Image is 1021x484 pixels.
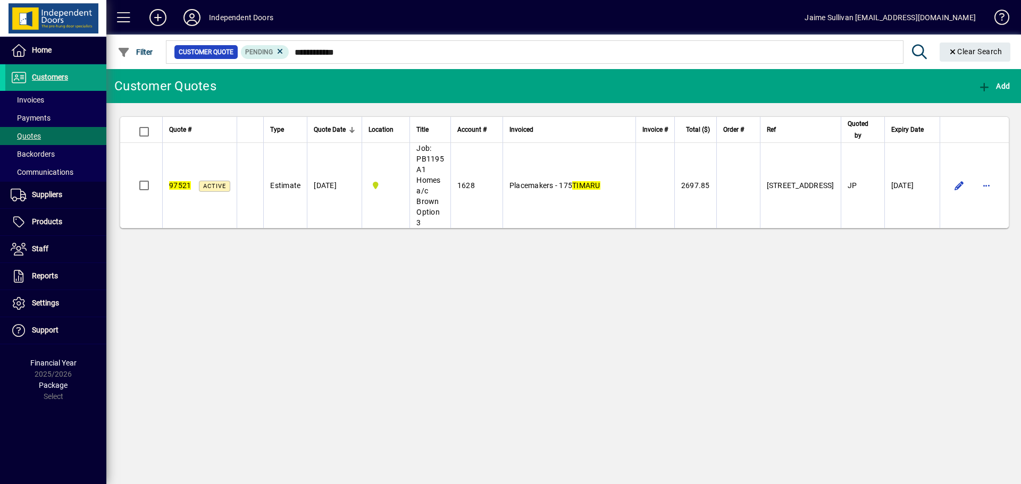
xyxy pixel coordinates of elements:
div: Expiry Date [891,124,933,135]
td: [DATE] [884,143,940,228]
span: Clear Search [948,47,1002,56]
a: Knowledge Base [986,2,1008,37]
button: Filter [115,43,156,62]
div: Account # [457,124,496,135]
div: Independent Doors [209,9,273,26]
td: [DATE] [307,143,362,228]
div: Invoiced [509,124,629,135]
span: Quoted by [848,118,868,141]
mat-chip: Pending Status: Pending [241,45,289,59]
span: Settings [32,299,59,307]
a: Communications [5,163,106,181]
a: Settings [5,290,106,317]
span: Placemakers - 175 [509,181,600,190]
a: Payments [5,109,106,127]
a: Support [5,317,106,344]
span: Quotes [11,132,41,140]
button: Profile [175,8,209,27]
span: Estimate [270,181,300,190]
span: Support [32,326,58,334]
span: Pending [245,48,273,56]
button: Add [975,77,1012,96]
span: [STREET_ADDRESS] [767,181,834,190]
span: Home [32,46,52,54]
a: Backorders [5,145,106,163]
span: Products [32,217,62,226]
span: Customers [32,73,68,81]
span: Filter [118,48,153,56]
div: Location [369,124,403,135]
span: Active [203,183,226,190]
em: TIMARU [572,181,600,190]
span: Staff [32,244,48,253]
a: Staff [5,236,106,262]
span: Invoiced [509,124,533,135]
span: Quote Date [314,124,346,135]
span: Reports [32,271,58,280]
span: Customer Quote [179,47,233,57]
a: Suppliers [5,182,106,208]
span: Communications [11,168,73,176]
span: Add [978,82,1010,90]
span: Quote # [169,124,191,135]
span: Financial Year [30,359,77,367]
button: Clear [940,43,1011,62]
span: Payments [11,114,51,122]
span: Invoice # [642,124,668,135]
span: Account # [457,124,487,135]
a: Home [5,37,106,64]
div: Ref [767,124,834,135]
div: Quote Date [314,124,355,135]
span: JP [848,181,857,190]
span: Job: PB1195 A1 Homes a/c Brown Option 3 [416,144,444,227]
div: Quote # [169,124,230,135]
span: Invoices [11,96,44,104]
span: Total ($) [686,124,710,135]
span: Type [270,124,284,135]
span: Timaru [369,180,403,191]
span: Package [39,381,68,389]
div: Customer Quotes [114,78,216,95]
a: Reports [5,263,106,290]
div: Order # [723,124,754,135]
span: Expiry Date [891,124,924,135]
button: More options [978,177,995,194]
button: Edit [951,177,968,194]
div: Quoted by [848,118,878,141]
em: 97521 [169,181,191,190]
span: Order # [723,124,744,135]
span: Location [369,124,394,135]
span: Suppliers [32,190,62,199]
div: Title [416,124,444,135]
a: Products [5,209,106,235]
span: Title [416,124,429,135]
span: Ref [767,124,776,135]
button: Add [141,8,175,27]
span: Backorders [11,150,55,158]
a: Invoices [5,91,106,109]
a: Quotes [5,127,106,145]
div: Jaime Sullivan [EMAIL_ADDRESS][DOMAIN_NAME] [805,9,976,26]
span: 1628 [457,181,475,190]
td: 2697.85 [674,143,716,228]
